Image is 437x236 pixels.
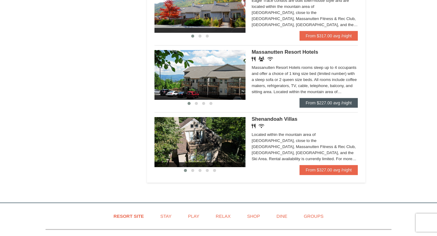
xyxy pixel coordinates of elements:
[300,98,358,108] a: From $227.00 avg /night
[252,132,358,162] div: Located within the mountain area of [GEOGRAPHIC_DATA], close to the [GEOGRAPHIC_DATA], Massanutte...
[300,165,358,175] a: From $327.00 avg /night
[300,31,358,41] a: From $317.00 avg /night
[259,57,264,61] i: Banquet Facilities
[259,124,264,128] i: Wireless Internet (free)
[252,57,256,61] i: Restaurant
[180,209,207,223] a: Play
[239,209,268,223] a: Shop
[153,209,179,223] a: Stay
[296,209,331,223] a: Groups
[252,124,256,128] i: Restaurant
[252,49,318,55] span: Massanutten Resort Hotels
[106,209,151,223] a: Resort Site
[252,116,297,122] span: Shenandoah Villas
[269,209,295,223] a: Dine
[267,57,273,61] i: Wireless Internet (free)
[252,65,358,95] div: Massanutten Resort Hotels rooms sleep up to 4 occupants and offer a choice of 1 king size bed (li...
[208,209,238,223] a: Relax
